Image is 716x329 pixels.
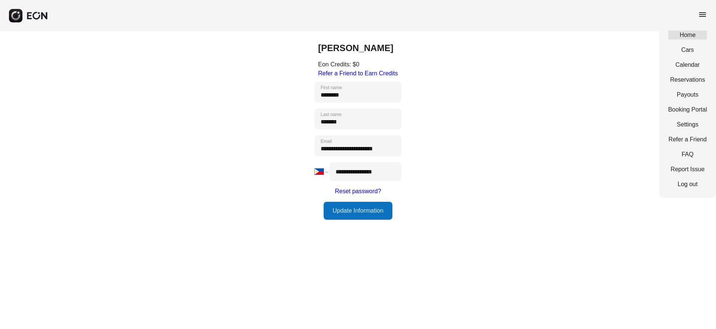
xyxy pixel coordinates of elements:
a: Home [668,31,707,40]
a: Refer a Friend [668,135,707,144]
label: Email [321,138,332,144]
a: Payouts [668,90,707,99]
a: Settings [668,120,707,129]
a: Report Issue [668,165,707,174]
a: Log out [668,180,707,189]
a: Calendar [668,60,707,69]
a: Reset password? [335,187,381,196]
span: menu [698,10,707,19]
div: Eon Credits: $0 [318,60,398,69]
h2: [PERSON_NAME] [318,42,398,54]
label: Last name [321,112,342,117]
button: Update Information [324,202,392,220]
label: First name [321,85,342,91]
a: Refer a Friend to Earn Credits [318,70,398,76]
a: FAQ [668,150,707,159]
a: Booking Portal [668,105,707,114]
a: Cars [668,46,707,54]
a: Reservations [668,75,707,84]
